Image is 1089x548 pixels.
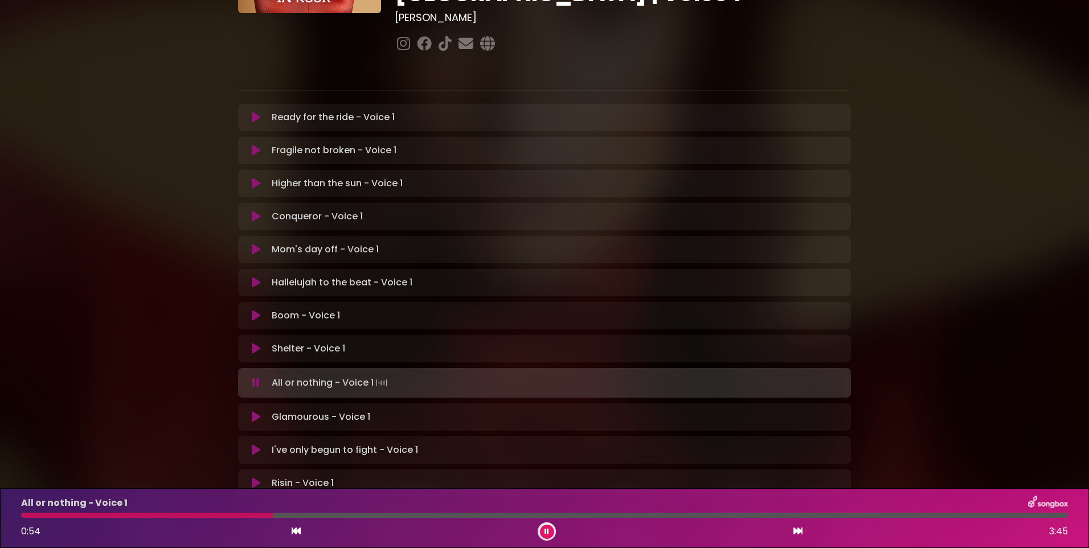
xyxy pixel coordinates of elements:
p: Conqueror - Voice 1 [272,210,363,223]
img: songbox-logo-white.png [1028,496,1068,510]
p: Hallelujah to the beat - Voice 1 [272,276,412,289]
p: Shelter - Voice 1 [272,342,345,355]
img: waveform4.gif [374,375,390,391]
p: I've only begun to fight - Voice 1 [272,443,418,457]
span: 0:54 [21,525,40,538]
p: Risin - Voice 1 [272,476,334,490]
p: Boom - Voice 1 [272,309,340,322]
h3: [PERSON_NAME] [395,11,851,24]
p: Higher than the sun - Voice 1 [272,177,403,190]
p: Fragile not broken - Voice 1 [272,144,396,157]
p: Glamourous - Voice 1 [272,410,370,424]
p: All or nothing - Voice 1 [272,375,390,391]
p: Mom's day off - Voice 1 [272,243,379,256]
p: Ready for the ride - Voice 1 [272,111,395,124]
p: All or nothing - Voice 1 [21,496,128,510]
span: 3:45 [1049,525,1068,538]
